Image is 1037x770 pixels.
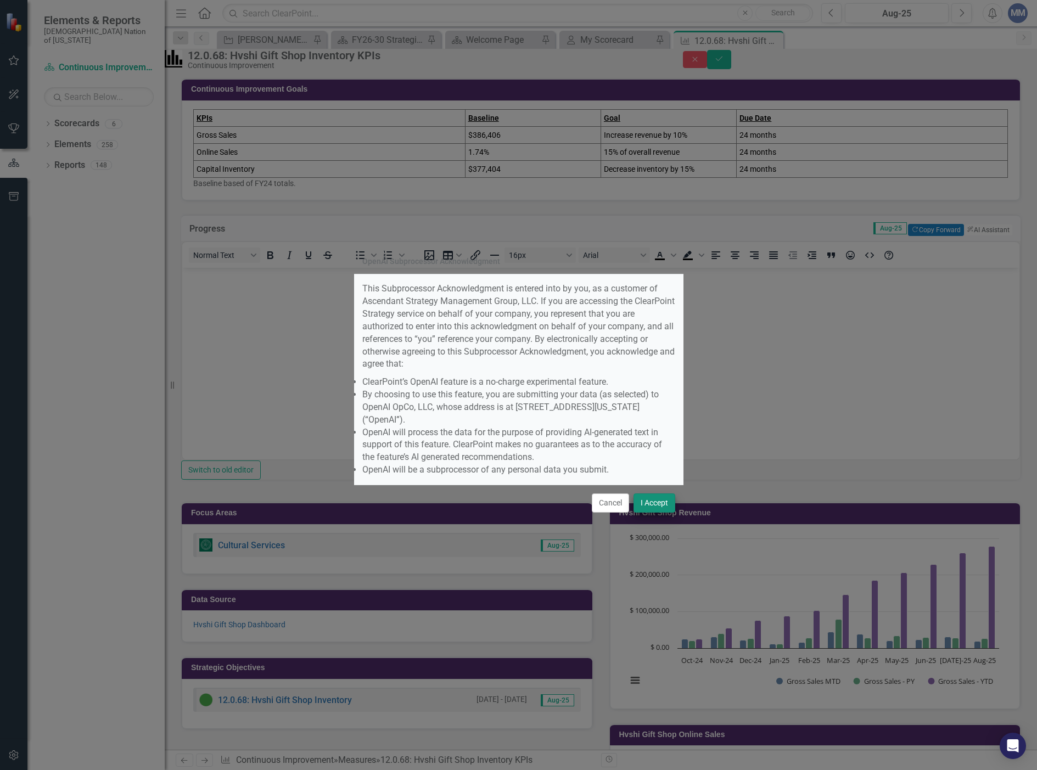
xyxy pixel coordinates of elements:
li: By choosing to use this feature, you are submitting your data (as selected) to OpenAI OpCo, LLC, ... [362,389,675,426]
li: OpenAI will be a subprocessor of any personal data you submit. [362,464,675,476]
p: This Subprocessor Acknowledgment is entered into by you, as a customer of Ascendant Strategy Mana... [362,283,675,370]
div: Open Intercom Messenger [1000,733,1026,759]
div: OpenAI Subprocessor Acknowledgment [362,257,500,266]
button: I Accept [634,493,675,513]
li: OpenAI will process the data for the purpose of providing AI-generated text in support of this fe... [362,426,675,464]
button: Cancel [592,493,629,513]
li: ClearPoint’s OpenAI feature is a no-charge experimental feature. [362,376,675,389]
